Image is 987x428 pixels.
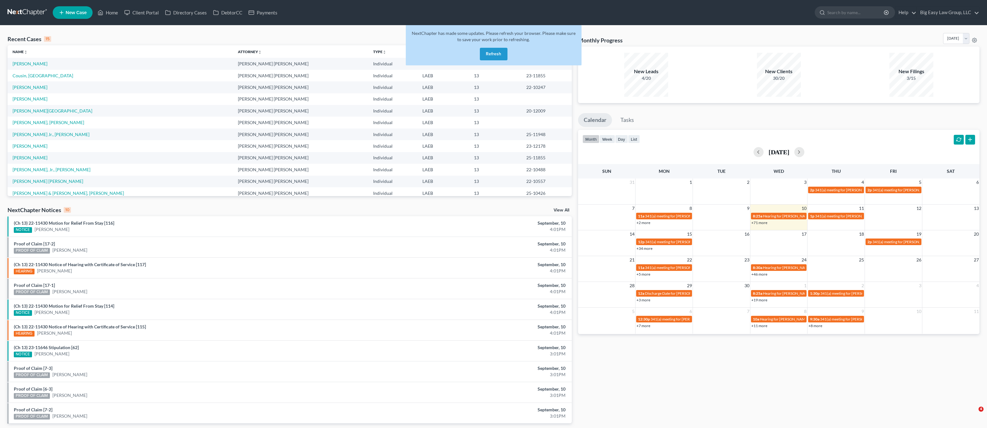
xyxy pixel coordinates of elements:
a: +5 more [636,272,650,277]
td: Individual [368,140,417,152]
span: 13 [973,205,979,212]
td: Individual [368,70,417,81]
td: 23-11855 [521,70,572,81]
td: 25-10426 [521,187,572,199]
td: Individual [368,58,417,69]
span: 24 [801,256,807,264]
div: PROOF OF CLAIM [14,248,50,254]
span: 8:25a [753,291,762,296]
td: 22-10557 [521,176,572,187]
td: LAEB [417,129,469,140]
span: 22 [686,256,693,264]
iframe: Intercom live chat [966,407,981,422]
div: 30/20 [757,75,801,81]
div: 3:01PM [386,351,566,357]
span: 17 [801,230,807,238]
td: [PERSON_NAME] [PERSON_NAME] [233,176,368,187]
a: +3 more [636,298,650,302]
a: (Ch 13) 22-11430 Motion for Relief From Stay [114] [14,303,114,309]
i: unfold_more [258,50,262,54]
td: Individual [368,81,417,93]
td: [PERSON_NAME] [PERSON_NAME] [233,187,368,199]
td: 25-11855 [521,152,572,164]
td: Individual [368,105,417,117]
a: Calendar [578,113,612,127]
a: [PERSON_NAME] [35,351,69,357]
td: 13 [469,93,521,105]
span: 341(a) meeting for [PERSON_NAME] [820,291,881,296]
td: 20-12009 [521,105,572,117]
div: September, 10 [386,386,566,392]
a: [PERSON_NAME] [35,309,69,316]
td: 25-11948 [521,129,572,140]
a: (Ch 13) 22-11430 Notice of Hearing with Certificate of Service [117] [14,262,146,267]
td: LAEB [417,152,469,164]
td: LAEB [417,70,469,81]
td: [PERSON_NAME] [PERSON_NAME] [233,152,368,164]
span: 11a [638,214,644,218]
a: [PERSON_NAME] [13,143,47,149]
div: 4:01PM [386,226,566,233]
td: LAEB [417,140,469,152]
span: 5 [918,178,922,186]
a: [PERSON_NAME] [52,288,87,295]
div: Recent Cases [8,35,51,43]
button: list [628,135,640,143]
a: [PERSON_NAME] [52,413,87,419]
span: 341(a) meeting for [PERSON_NAME] [651,317,711,321]
a: Typeunfold_more [373,49,386,54]
span: Wed [774,168,784,174]
td: 13 [469,140,521,152]
span: 3 [918,282,922,289]
a: (Ch 13) 22-11430 Notice of Hearing with Certificate of Service [115] [14,324,146,329]
a: [PERSON_NAME] [PERSON_NAME] [13,178,83,184]
a: Help [895,7,916,18]
td: LAEB [417,117,469,128]
span: 12:30p [638,317,650,321]
span: 10 [916,308,922,315]
td: Individual [368,187,417,199]
span: 18 [858,230,865,238]
a: [PERSON_NAME][GEOGRAPHIC_DATA] [13,108,92,113]
a: Tasks [615,113,640,127]
div: 4/20 [624,75,668,81]
a: [PERSON_NAME] [35,226,69,233]
span: 8 [803,308,807,315]
td: 22-10247 [521,81,572,93]
div: 4:01PM [386,247,566,253]
button: month [582,135,599,143]
span: 341(a) meeting for [PERSON_NAME] [872,239,933,244]
div: HEARING [14,331,35,337]
td: [PERSON_NAME] [PERSON_NAME] [233,117,368,128]
span: 341(a) meeting for [PERSON_NAME] [820,317,881,321]
a: +2 more [636,220,650,225]
span: 2p [867,239,872,244]
a: [PERSON_NAME], [PERSON_NAME] [13,120,84,125]
div: New Filings [889,68,933,75]
span: 8:25a [753,214,762,218]
span: 1:30p [810,291,820,296]
div: PROOF OF CLAIM [14,393,50,399]
span: 2p [810,188,814,192]
div: 3:01PM [386,413,566,419]
span: 27 [973,256,979,264]
td: LAEB [417,187,469,199]
span: 4 [976,282,979,289]
span: 8 [689,205,693,212]
td: LAEB [417,164,469,175]
span: 12a [638,291,644,296]
td: [PERSON_NAME] [PERSON_NAME] [233,81,368,93]
div: PROOF OF CLAIM [14,414,50,420]
a: +46 more [751,272,767,277]
td: [PERSON_NAME] [PERSON_NAME] [233,105,368,117]
div: September, 10 [386,365,566,371]
td: 13 [469,81,521,93]
td: [PERSON_NAME] [PERSON_NAME] [233,140,368,152]
span: 12 [916,205,922,212]
span: 6 [689,308,693,315]
a: [PERSON_NAME] [13,155,47,160]
td: [PERSON_NAME] [PERSON_NAME] [233,58,368,69]
div: NOTICE [14,352,32,357]
span: 341(a) meeting for [PERSON_NAME] [645,239,706,244]
td: 13 [469,176,521,187]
